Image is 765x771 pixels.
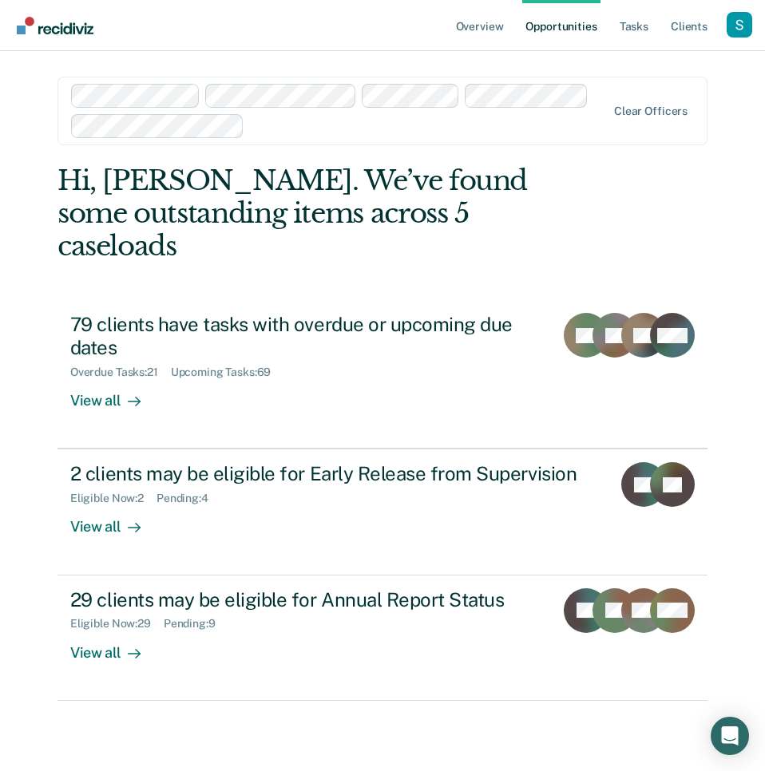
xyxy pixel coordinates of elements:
[70,505,160,536] div: View all
[70,462,599,485] div: 2 clients may be eligible for Early Release from Supervision
[17,17,93,34] img: Recidiviz
[70,617,164,631] div: Eligible Now : 29
[711,717,749,755] div: Open Intercom Messenger
[57,164,577,262] div: Hi, [PERSON_NAME]. We’ve found some outstanding items across 5 caseloads
[157,492,221,505] div: Pending : 4
[70,366,171,379] div: Overdue Tasks : 21
[70,588,541,611] div: 29 clients may be eligible for Annual Report Status
[70,492,157,505] div: Eligible Now : 2
[70,313,541,359] div: 79 clients have tasks with overdue or upcoming due dates
[727,12,752,38] button: Profile dropdown button
[614,105,688,118] div: Clear officers
[57,575,708,701] a: 29 clients may be eligible for Annual Report StatusEligible Now:29Pending:9View all
[57,449,708,575] a: 2 clients may be eligible for Early Release from SupervisionEligible Now:2Pending:4View all
[171,366,284,379] div: Upcoming Tasks : 69
[164,617,228,631] div: Pending : 9
[57,300,708,449] a: 79 clients have tasks with overdue or upcoming due datesOverdue Tasks:21Upcoming Tasks:69View all
[70,631,160,662] div: View all
[70,379,160,410] div: View all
